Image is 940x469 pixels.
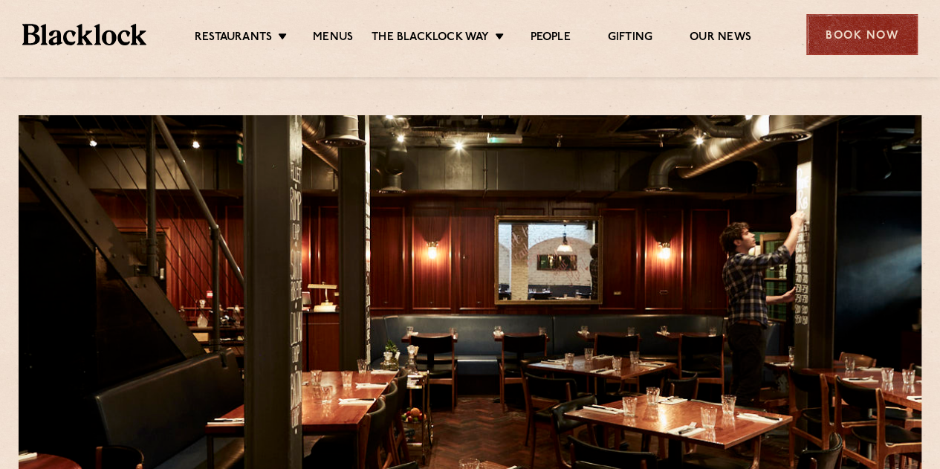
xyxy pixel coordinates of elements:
[372,30,489,47] a: The Blacklock Way
[313,30,353,47] a: Menus
[530,30,570,47] a: People
[806,14,918,55] div: Book Now
[608,30,652,47] a: Gifting
[195,30,272,47] a: Restaurants
[690,30,751,47] a: Our News
[22,24,146,45] img: BL_Textured_Logo-footer-cropped.svg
